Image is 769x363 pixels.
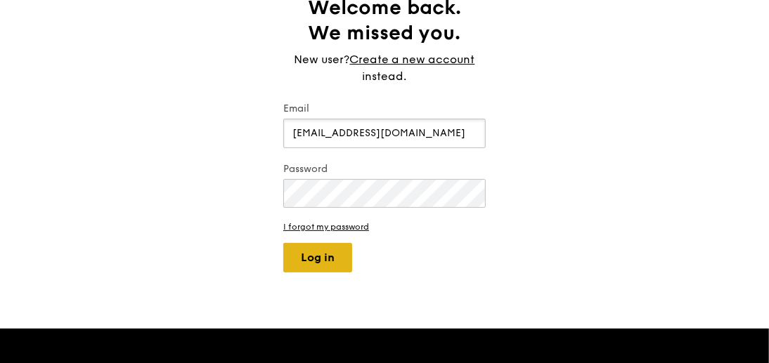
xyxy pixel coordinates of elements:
span: instead. [363,70,407,83]
label: Password [283,162,486,176]
label: Email [283,102,486,116]
span: New user? [295,53,350,66]
button: Log in [283,243,352,272]
a: Create a new account [350,51,475,68]
a: I forgot my password [283,222,486,232]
